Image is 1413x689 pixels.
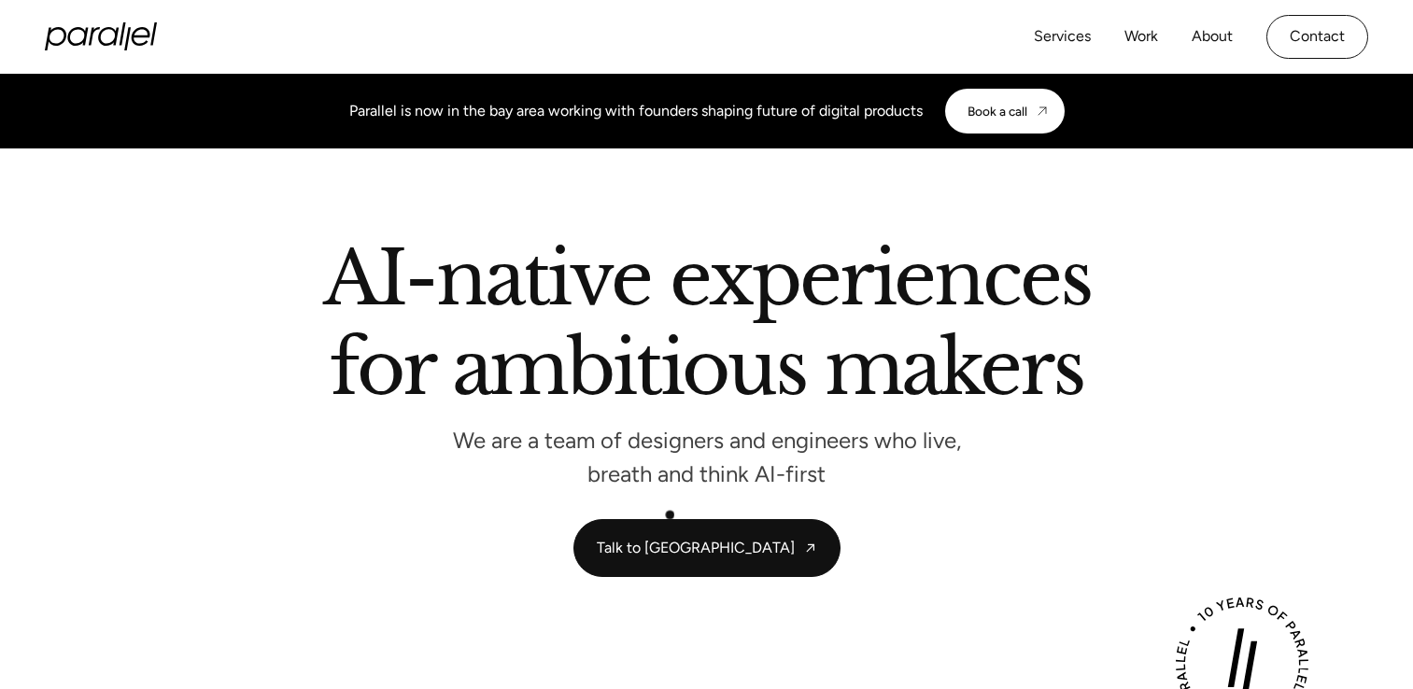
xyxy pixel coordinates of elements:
[45,22,157,50] a: home
[1266,15,1368,59] a: Contact
[349,100,923,122] div: Parallel is now in the bay area working with founders shaping future of digital products
[1124,23,1158,50] a: Work
[175,242,1239,413] h2: AI-native experiences for ambitious makers
[968,104,1027,119] div: Book a call
[945,89,1065,134] a: Book a call
[1034,23,1091,50] a: Services
[427,432,987,482] p: We are a team of designers and engineers who live, breath and think AI-first
[1192,23,1233,50] a: About
[1035,104,1050,119] img: CTA arrow image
